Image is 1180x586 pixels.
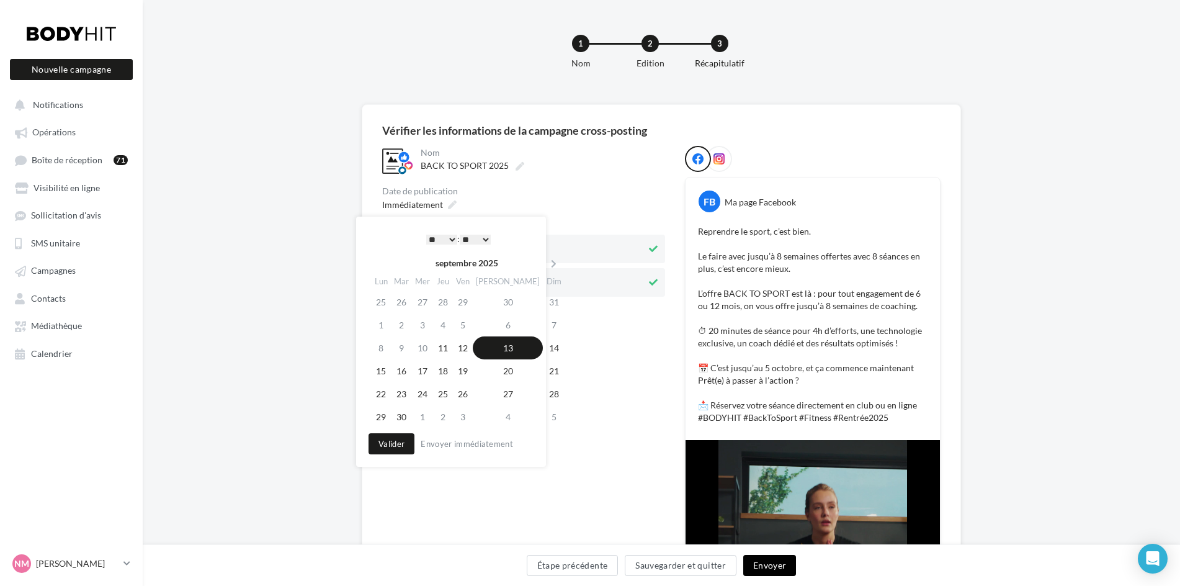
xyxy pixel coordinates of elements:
a: Visibilité en ligne [7,176,135,199]
div: Date de publication [382,187,665,196]
th: Mer [412,273,433,291]
td: 22 [371,382,391,405]
td: 5 [453,313,473,336]
td: 8 [371,336,391,359]
div: Vérifier les informations de la campagne cross-posting [382,125,647,136]
td: 28 [433,291,453,313]
a: SMS unitaire [7,232,135,254]
div: 2 [641,35,659,52]
button: Nouvelle campagne [10,59,133,80]
td: 31 [543,291,565,313]
span: Médiathèque [31,321,82,331]
a: Campagnes [7,259,135,281]
td: 27 [473,382,543,405]
button: Notifications [7,93,130,115]
div: FB [699,191,720,212]
a: Sollicitation d'avis [7,204,135,226]
span: Opérations [32,127,76,138]
th: [PERSON_NAME] [473,273,543,291]
td: 30 [473,291,543,313]
a: NM [PERSON_NAME] [10,552,133,575]
p: [PERSON_NAME] [36,557,118,570]
td: 27 [412,291,433,313]
span: Sollicitation d'avis [31,210,101,221]
span: Visibilité en ligne [34,183,100,193]
button: Envoyer [743,555,796,576]
td: 12 [453,336,473,359]
th: Lun [371,273,391,291]
td: 4 [433,313,453,336]
td: 13 [473,336,543,359]
td: 1 [412,405,433,428]
td: 3 [412,313,433,336]
button: Étape précédente [527,555,619,576]
span: Contacts [31,293,66,304]
td: 14 [543,336,565,359]
td: 30 [391,405,412,428]
td: 17 [412,359,433,382]
td: 18 [433,359,453,382]
span: Calendrier [31,348,73,359]
div: 3 [711,35,728,52]
div: : [396,230,521,248]
a: Boîte de réception71 [7,148,135,171]
th: Mar [391,273,412,291]
td: 29 [453,291,473,313]
span: NM [14,557,29,570]
span: Notifications [33,99,83,110]
span: SMS unitaire [31,238,80,248]
span: Immédiatement [382,199,443,210]
div: Nom [541,57,620,70]
td: 23 [391,382,412,405]
a: Médiathèque [7,314,135,336]
td: 1 [371,313,391,336]
td: 6 [473,313,543,336]
td: 10 [412,336,433,359]
button: Sauvegarder et quitter [625,555,736,576]
div: Récapitulatif [680,57,759,70]
span: Boîte de réception [32,155,102,165]
div: Ma page Facebook [725,196,796,209]
p: Reprendre le sport, c’est bien. Le faire avec jusqu’à 8 semaines offertes avec 8 séances en plus,... [698,225,927,424]
div: Open Intercom Messenger [1138,544,1168,574]
a: Contacts [7,287,135,309]
td: 25 [371,291,391,313]
td: 21 [543,359,565,382]
td: 20 [473,359,543,382]
td: 26 [391,291,412,313]
td: 28 [543,382,565,405]
td: 29 [371,405,391,428]
td: 19 [453,359,473,382]
th: Jeu [433,273,453,291]
div: Edition [610,57,690,70]
td: 7 [543,313,565,336]
td: 4 [473,405,543,428]
div: 71 [114,155,128,165]
td: 15 [371,359,391,382]
td: 16 [391,359,412,382]
div: Nom [421,148,663,157]
div: 1 [572,35,589,52]
th: septembre 2025 [391,254,543,273]
span: Campagnes [31,266,76,276]
th: Dim [543,273,565,291]
td: 11 [433,336,453,359]
td: 9 [391,336,412,359]
button: Envoyer immédiatement [416,436,518,451]
td: 26 [453,382,473,405]
button: Valider [369,433,414,454]
th: Ven [453,273,473,291]
td: 25 [433,382,453,405]
td: 5 [543,405,565,428]
span: BACK TO SPORT 2025 [421,160,509,171]
td: 2 [433,405,453,428]
td: 3 [453,405,473,428]
a: Opérations [7,120,135,143]
a: Calendrier [7,342,135,364]
td: 2 [391,313,412,336]
td: 24 [412,382,433,405]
